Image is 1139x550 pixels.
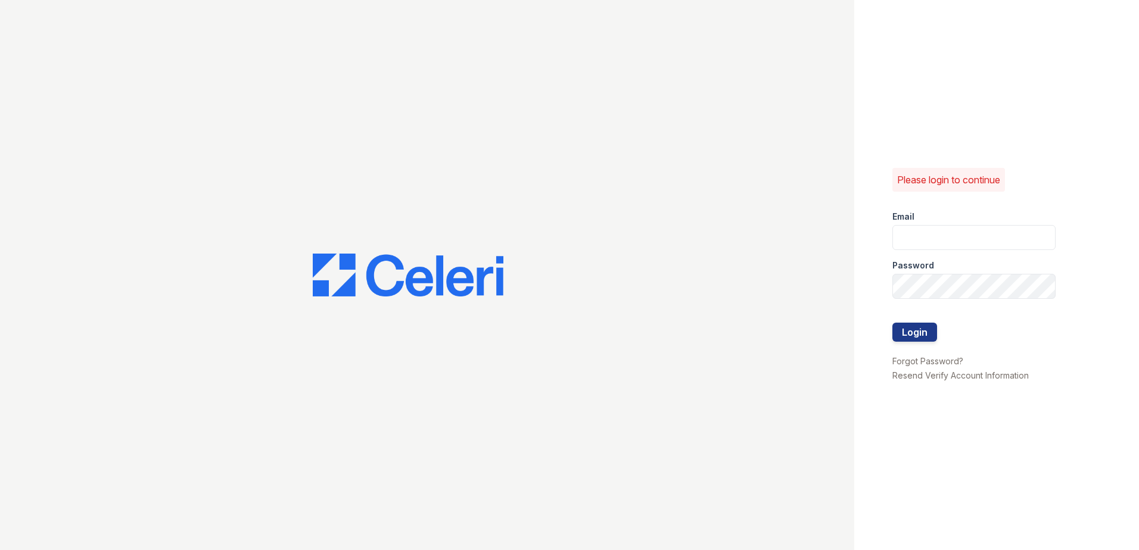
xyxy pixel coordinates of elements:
a: Resend Verify Account Information [892,370,1029,380]
label: Password [892,260,934,271]
label: Email [892,211,914,223]
img: CE_Logo_Blue-a8612792a0a2168367f1c8372b55b34899dd931a85d93a1a3d3e32e68fde9ad4.png [313,254,503,296]
p: Please login to continue [897,173,1000,187]
button: Login [892,323,937,342]
a: Forgot Password? [892,356,963,366]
